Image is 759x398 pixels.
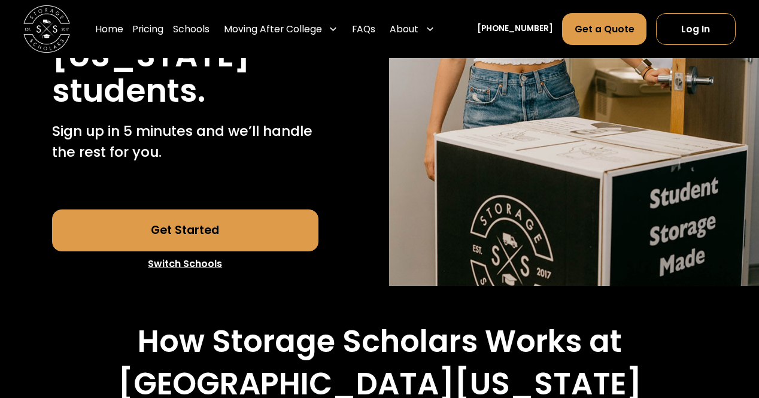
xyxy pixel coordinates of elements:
[477,23,553,36] a: [PHONE_NUMBER]
[52,209,318,251] a: Get Started
[138,323,622,360] h2: How Storage Scholars Works at
[562,13,646,45] a: Get a Quote
[52,120,318,162] p: Sign up in 5 minutes and we’ll handle the rest for you.
[23,6,70,53] img: Storage Scholars main logo
[390,22,418,36] div: About
[219,13,343,46] div: Moving After College
[385,13,439,46] div: About
[132,13,163,46] a: Pricing
[224,22,322,36] div: Moving After College
[52,73,205,108] h1: students.
[95,13,123,46] a: Home
[52,2,410,73] h1: [GEOGRAPHIC_DATA][US_STATE]
[52,251,318,277] a: Switch Schools
[352,13,375,46] a: FAQs
[173,13,210,46] a: Schools
[656,13,736,45] a: Log In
